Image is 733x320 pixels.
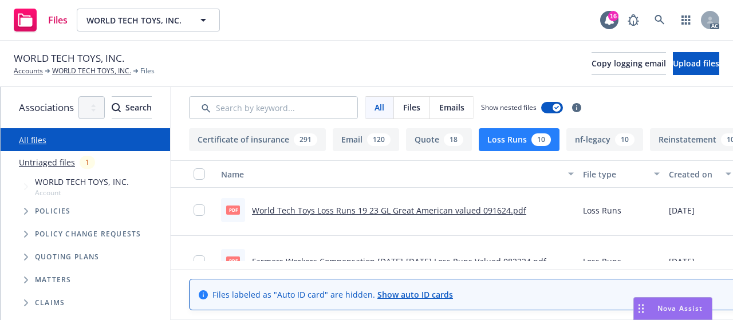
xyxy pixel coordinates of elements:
span: Policies [35,208,71,215]
span: WORLD TECH TOYS, INC. [86,14,186,26]
a: All files [19,135,46,145]
input: Toggle Row Selected [194,204,205,216]
button: SearchSearch [112,96,152,119]
span: Show nested files [481,102,537,112]
span: Upload files [673,58,719,69]
button: nf-legacy [566,128,643,151]
span: Policy change requests [35,231,141,238]
span: Files [48,15,68,25]
button: WORLD TECH TOYS, INC. [77,9,220,31]
span: Account [35,188,129,197]
span: Loss Runs [583,255,621,267]
a: Show auto ID cards [377,289,453,300]
a: Files [9,4,72,36]
span: Copy logging email [592,58,666,69]
span: Files [403,101,420,113]
span: Files labeled as "Auto ID card" are hidden. [212,289,453,301]
div: 18 [444,133,463,146]
span: Files [140,66,155,76]
div: Drag to move [634,298,648,319]
a: Report a Bug [622,9,645,31]
div: File type [583,168,647,180]
svg: Search [112,103,121,112]
button: Upload files [673,52,719,75]
div: 120 [367,133,391,146]
span: Emails [439,101,464,113]
span: All [375,101,384,113]
div: 10 [531,133,551,146]
span: Quoting plans [35,254,100,260]
span: pdf [226,206,240,214]
span: [DATE] [669,255,695,267]
span: WORLD TECH TOYS, INC. [14,51,124,66]
input: Select all [194,168,205,180]
button: Name [216,160,578,188]
button: Certificate of insurance [189,128,326,151]
a: Accounts [14,66,43,76]
span: Matters [35,276,71,283]
a: Untriaged files [19,156,75,168]
button: Copy logging email [592,52,666,75]
input: Toggle Row Selected [194,255,205,267]
span: [DATE] [669,204,695,216]
span: Claims [35,299,65,306]
div: Search [112,97,152,118]
div: 1 [80,156,95,169]
div: Name [221,168,561,180]
button: Loss Runs [479,128,559,151]
span: Nova Assist [657,303,703,313]
button: Nova Assist [633,297,712,320]
div: Created on [669,168,719,180]
span: pdf [226,256,240,265]
button: File type [578,160,664,188]
a: Search [648,9,671,31]
div: 16 [608,11,618,21]
span: WORLD TECH TOYS, INC. [35,176,129,188]
input: Search by keyword... [189,96,358,119]
button: Quote [406,128,472,151]
div: 291 [294,133,317,146]
a: Switch app [675,9,697,31]
a: World Tech Toys Loss Runs 19 23 GL Great American valued 091624.pdf [252,205,526,216]
a: Farmers Workers Compensation [DATE]-[DATE] Loss Runs Valued 082224.pdf [252,256,546,267]
span: Loss Runs [583,204,621,216]
button: Email [333,128,399,151]
span: Associations [19,100,74,115]
a: WORLD TECH TOYS, INC. [52,66,131,76]
div: 10 [615,133,635,146]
